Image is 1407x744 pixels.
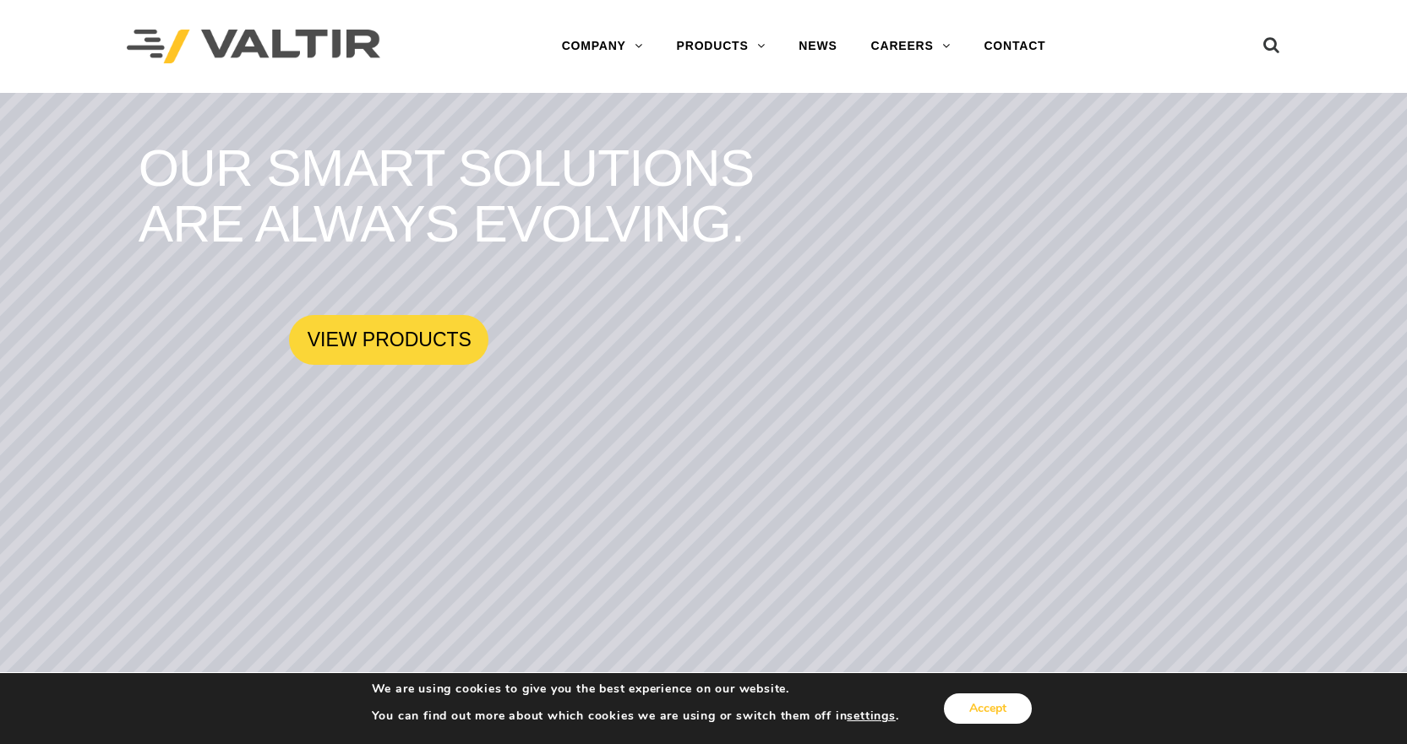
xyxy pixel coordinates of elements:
[372,709,899,724] p: You can find out more about which cookies we are using or switch them off in .
[372,682,899,697] p: We are using cookies to give you the best experience on our website.
[660,30,783,63] a: PRODUCTS
[782,30,853,63] a: NEWS
[127,30,380,64] img: Valtir
[545,30,660,63] a: COMPANY
[967,30,1062,63] a: CONTACT
[139,140,811,253] rs-layer: OUR SMART SOLUTIONS ARE ALWAYS EVOLVING.
[944,693,1032,724] button: Accept
[289,315,488,365] a: VIEW PRODUCTS
[847,709,895,724] button: settings
[854,30,968,63] a: CAREERS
